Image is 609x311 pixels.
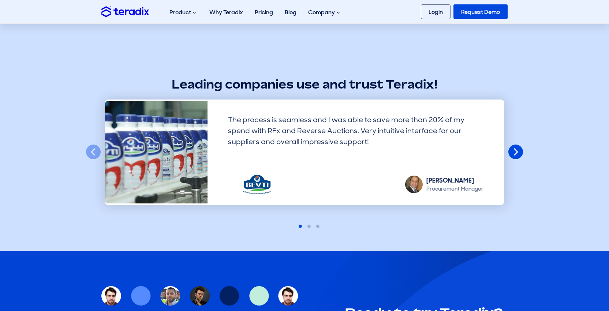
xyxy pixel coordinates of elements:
[453,4,508,19] a: Request Demo
[561,263,599,301] iframe: Chatbot
[85,144,101,160] button: Previous
[302,223,307,229] button: 2 of 3
[426,176,483,185] div: [PERSON_NAME]
[203,1,249,24] a: Why Teradix
[293,223,299,229] button: 1 of 3
[405,176,423,193] img: Islam Abdel Maqsoud
[249,1,279,24] a: Pricing
[310,223,316,229] button: 3 of 3
[228,173,287,196] img: Beyti
[279,1,302,24] a: Blog
[421,4,451,19] a: Login
[426,185,483,193] div: Procurement Manager
[302,1,347,24] div: Company
[508,144,524,160] button: Next
[222,108,489,164] div: The process is seamless and I was able to save more than 20% of my spend with RFx and Reverse Auc...
[101,6,149,17] img: Teradix logo
[101,76,508,93] h2: Leading companies use and trust Teradix!
[164,1,203,24] div: Product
